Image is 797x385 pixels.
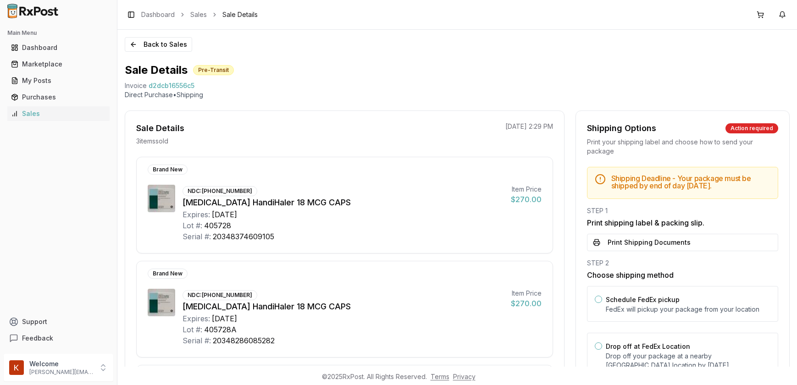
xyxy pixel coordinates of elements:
div: Marketplace [11,60,106,69]
button: Marketplace [4,57,113,71]
button: Purchases [4,90,113,104]
a: Terms [431,373,449,380]
p: Direct Purchase • Shipping [125,90,790,99]
div: Serial #: [183,231,211,242]
h1: Sale Details [125,63,188,77]
img: RxPost Logo [4,4,62,18]
p: FedEx will pickup your package from your location [606,305,770,314]
div: Item Price [511,289,542,298]
label: Schedule FedEx pickup [606,296,680,303]
p: Drop off your package at a nearby [GEOGRAPHIC_DATA] location by [DATE] . [606,352,770,370]
a: Sales [7,105,110,122]
span: d2dcb16556c5 [149,81,194,90]
div: My Posts [11,76,106,85]
button: Feedback [4,330,113,346]
a: Dashboard [141,10,175,19]
div: Lot #: [183,220,202,231]
p: [PERSON_NAME][EMAIL_ADDRESS][DOMAIN_NAME] [29,368,93,376]
a: Privacy [453,373,476,380]
h3: Choose shipping method [587,269,778,280]
div: $270.00 [511,194,542,205]
div: NDC: [PHONE_NUMBER] [183,290,257,300]
div: Sales [11,109,106,118]
div: Brand New [148,165,188,175]
button: Dashboard [4,40,113,55]
div: [MEDICAL_DATA] HandiHaler 18 MCG CAPS [183,300,504,313]
div: [DATE] [212,209,237,220]
div: Lot #: [183,324,202,335]
button: Support [4,313,113,330]
button: Back to Sales [125,37,192,52]
a: Dashboard [7,39,110,56]
span: Feedback [22,334,53,343]
a: Sales [190,10,207,19]
img: Spiriva HandiHaler 18 MCG CAPS [148,185,175,212]
div: 20348374609105 [213,231,274,242]
p: [DATE] 2:29 PM [505,122,553,131]
div: 20348286085282 [213,335,275,346]
div: Expires: [183,313,210,324]
a: My Posts [7,72,110,89]
div: 405728 [204,220,231,231]
div: STEP 2 [587,258,778,268]
p: 3 item s sold [136,137,168,146]
div: [DATE] [212,313,237,324]
div: Brand New [148,269,188,279]
div: Print your shipping label and choose how to send your package [587,137,778,156]
h3: Print shipping label & packing slip. [587,217,778,228]
div: Expires: [183,209,210,220]
div: $270.00 [511,298,542,309]
div: Item Price [511,185,542,194]
a: Marketplace [7,56,110,72]
span: Sale Details [222,10,258,19]
img: Spiriva HandiHaler 18 MCG CAPS [148,289,175,316]
div: Purchases [11,93,106,102]
div: [MEDICAL_DATA] HandiHaler 18 MCG CAPS [183,196,504,209]
h5: Shipping Deadline - Your package must be shipped by end of day [DATE] . [611,175,770,189]
div: 405728A [204,324,237,335]
nav: breadcrumb [141,10,258,19]
div: Serial #: [183,335,211,346]
button: Print Shipping Documents [587,234,778,251]
div: Invoice [125,81,147,90]
div: NDC: [PHONE_NUMBER] [183,186,257,196]
label: Drop off at FedEx Location [606,342,690,350]
div: Shipping Options [587,122,656,135]
h2: Main Menu [7,29,110,37]
p: Welcome [29,359,93,368]
button: My Posts [4,73,113,88]
button: Sales [4,106,113,121]
div: Pre-Transit [193,65,234,75]
a: Purchases [7,89,110,105]
div: Sale Details [136,122,184,135]
div: Action required [725,123,778,133]
div: Dashboard [11,43,106,52]
img: User avatar [9,360,24,375]
div: STEP 1 [587,206,778,215]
